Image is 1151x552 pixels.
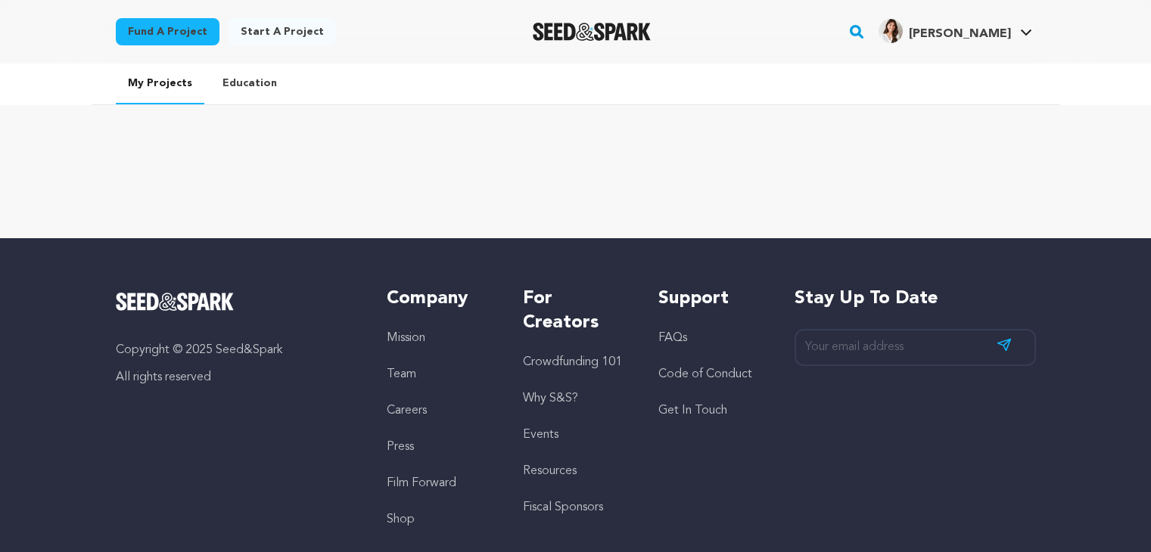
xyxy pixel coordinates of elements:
[116,293,235,311] img: Seed&Spark Logo
[387,513,415,526] a: Shop
[523,501,603,513] a: Fiscal Sponsors
[116,293,357,311] a: Seed&Spark Homepage
[387,287,492,311] h5: Company
[795,329,1036,366] input: Your email address
[229,18,336,45] a: Start a project
[658,405,727,417] a: Get In Touch
[523,287,628,335] h5: For Creators
[879,19,1011,43] div: Ruggiero K.'s Profile
[387,332,425,344] a: Mission
[795,287,1036,311] h5: Stay up to date
[533,23,652,41] a: Seed&Spark Homepage
[658,368,752,380] a: Code of Conduct
[116,341,357,359] p: Copyright © 2025 Seed&Spark
[523,429,558,441] a: Events
[658,332,687,344] a: FAQs
[387,477,456,489] a: Film Forward
[387,441,414,453] a: Press
[523,392,578,405] a: Why S&S?
[909,28,1011,40] span: [PERSON_NAME]
[387,405,427,417] a: Careers
[523,356,622,368] a: Crowdfunding 101
[387,368,416,380] a: Team
[658,287,764,311] h5: Support
[116,368,357,386] p: All rights reserved
[116,64,204,104] a: My Projects
[210,64,289,103] a: Education
[533,23,652,41] img: Seed&Spark Logo Dark Mode
[523,465,577,477] a: Resources
[879,19,903,43] img: 03be3fee93616958.jpg
[876,16,1035,43] a: Ruggiero K.'s Profile
[876,16,1035,48] span: Ruggiero K.'s Profile
[116,18,219,45] a: Fund a project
